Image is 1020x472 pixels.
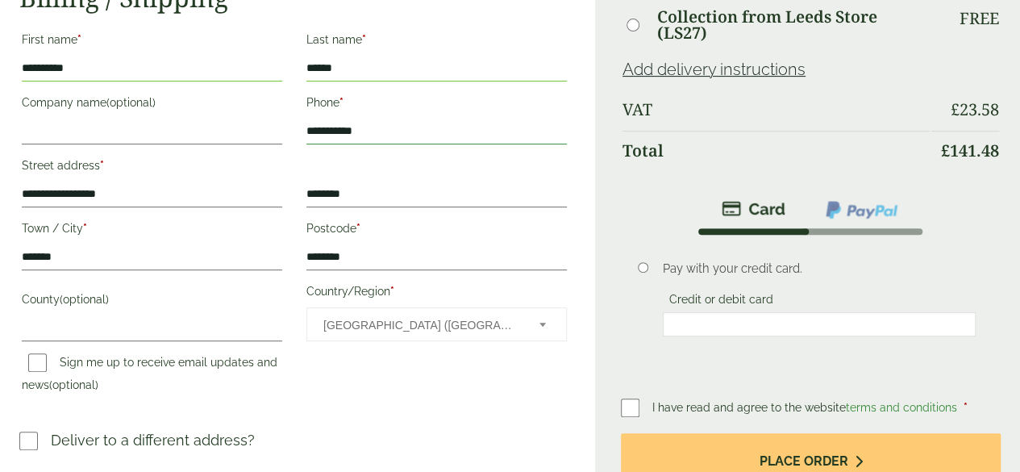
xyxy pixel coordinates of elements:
th: VAT [622,90,930,129]
p: Pay with your credit card. [663,260,976,278]
img: stripe.png [722,199,785,219]
label: Phone [306,91,567,119]
bdi: 23.58 [951,98,999,120]
bdi: 141.48 [941,140,999,161]
abbr: required [390,285,394,298]
label: Collection from Leeds Store (LS27) [657,9,930,41]
span: £ [951,98,960,120]
label: Postcode [306,217,567,244]
label: County [22,288,282,315]
label: Company name [22,91,282,119]
p: Free [960,9,999,28]
span: Country/Region [306,307,567,341]
img: ppcp-gateway.png [824,199,899,220]
span: (optional) [49,378,98,391]
label: Street address [22,154,282,182]
abbr: required [964,401,968,414]
abbr: required [83,222,87,235]
abbr: required [362,33,366,46]
span: £ [941,140,950,161]
label: First name [22,28,282,56]
abbr: required [100,159,104,172]
abbr: required [77,33,81,46]
iframe: Secure card payment input frame [668,317,972,332]
label: Town / City [22,217,282,244]
label: Last name [306,28,567,56]
abbr: required [339,96,343,109]
span: (optional) [60,293,109,306]
span: United Kingdom (UK) [323,308,518,342]
th: Total [622,131,930,170]
p: Deliver to a different address? [51,429,255,451]
label: Credit or debit card [663,293,780,311]
span: (optional) [106,96,156,109]
label: Country/Region [306,280,567,307]
label: Sign me up to receive email updates and news [22,356,277,396]
span: I have read and agree to the website [652,401,960,414]
abbr: required [356,222,360,235]
a: Add delivery instructions [622,60,806,79]
input: Sign me up to receive email updates and news(optional) [28,353,47,372]
a: terms and conditions [846,401,957,414]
